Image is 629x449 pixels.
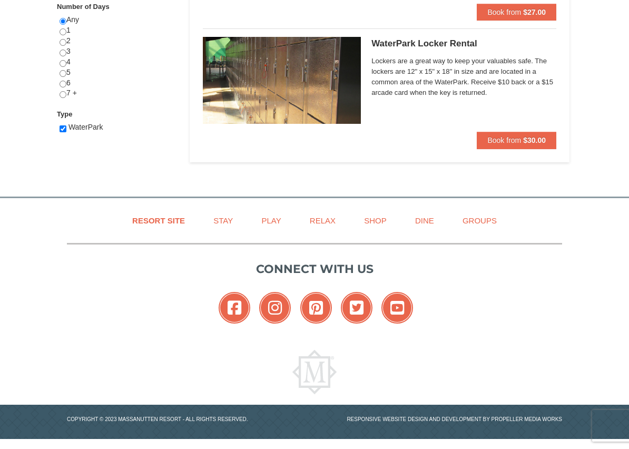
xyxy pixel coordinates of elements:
strong: Type [57,110,72,118]
a: Resort Site [119,209,198,232]
div: Any 1 2 3 4 5 6 7 + [60,15,179,109]
a: Shop [351,209,400,232]
span: Lockers are a great way to keep your valuables safe. The lockers are 12" x 15" x 18" in size and ... [371,56,556,98]
img: 6619917-1005-d92ad057.png [203,37,361,123]
a: Stay [200,209,246,232]
span: Book from [487,8,521,16]
a: Dine [402,209,447,232]
a: Groups [449,209,510,232]
span: WaterPark [68,123,103,131]
img: Massanutten Resort Logo [292,350,337,394]
strong: Number of Days [57,3,110,11]
a: Responsive website design and development by Propeller Media Works [347,416,562,422]
strong: $27.00 [523,8,546,16]
a: Play [248,209,294,232]
button: Book from $30.00 [477,132,556,149]
p: Connect with us [67,260,562,278]
a: Relax [297,209,349,232]
span: Book from [487,136,521,144]
h5: WaterPark Locker Rental [371,38,556,49]
strong: $30.00 [523,136,546,144]
button: Book from $27.00 [477,4,556,21]
p: Copyright © 2023 Massanutten Resort - All Rights Reserved. [59,415,314,423]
